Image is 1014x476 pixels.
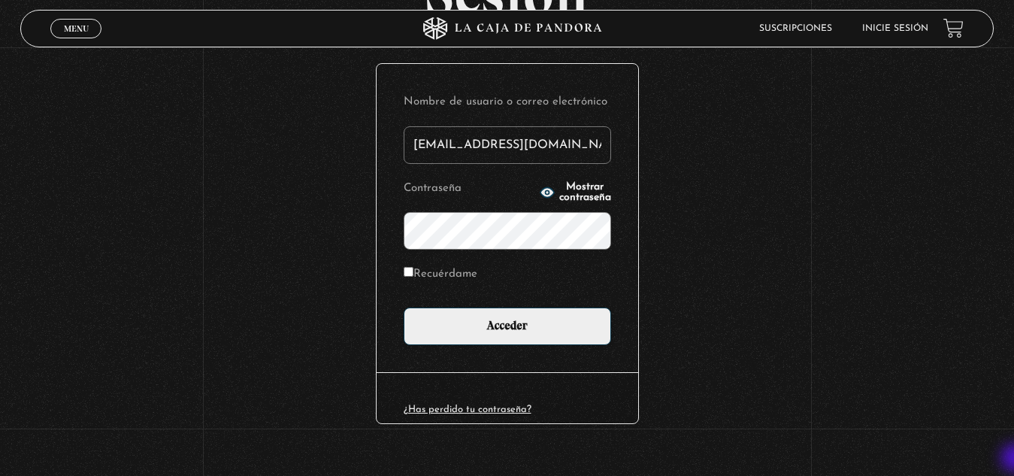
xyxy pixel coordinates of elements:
input: Recuérdame [404,267,413,277]
input: Acceder [404,308,611,345]
a: View your shopping cart [943,18,964,38]
label: Contraseña [404,177,535,201]
span: Mostrar contraseña [559,182,611,203]
span: Menu [64,24,89,33]
button: Mostrar contraseña [540,182,611,203]
a: Suscripciones [759,24,832,33]
label: Nombre de usuario o correo electrónico [404,91,611,114]
a: ¿Has perdido tu contraseña? [404,405,531,414]
label: Recuérdame [404,263,477,287]
span: Cerrar [59,36,94,47]
a: Inicie sesión [862,24,928,33]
